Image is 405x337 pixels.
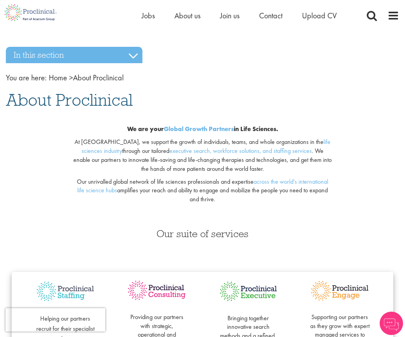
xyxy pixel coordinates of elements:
[220,11,240,21] a: Join us
[73,138,332,173] p: At [GEOGRAPHIC_DATA], we support the growth of individuals, teams, and whole organizations in the...
[77,177,328,195] a: across the world's international life science hubs
[380,312,403,335] img: Chatbot
[6,229,399,239] h3: Our suite of services
[6,89,133,110] span: About Proclinical
[259,11,282,21] a: Contact
[127,280,187,301] img: Proclinical Consulting
[142,11,155,21] a: Jobs
[73,177,332,204] p: Our unrivalled global network of life sciences professionals and expertise amplifies your reach a...
[6,47,142,63] h3: In this section
[169,147,312,155] a: executive search, workforce solutions, and staffing services
[82,138,330,155] a: life sciences industry
[218,280,279,303] img: Proclinical Executive
[5,308,105,332] iframe: reCAPTCHA
[174,11,201,21] a: About us
[49,73,67,83] a: breadcrumb link to Home
[35,280,96,303] img: Proclinical Staffing
[127,125,278,133] b: We are your in Life Sciences.
[49,73,124,83] span: About Proclinical
[69,73,73,83] span: >
[302,11,337,21] a: Upload CV
[164,125,234,133] a: Global Growth Partners
[310,280,370,302] img: Proclinical Engage
[6,73,47,83] span: You are here:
